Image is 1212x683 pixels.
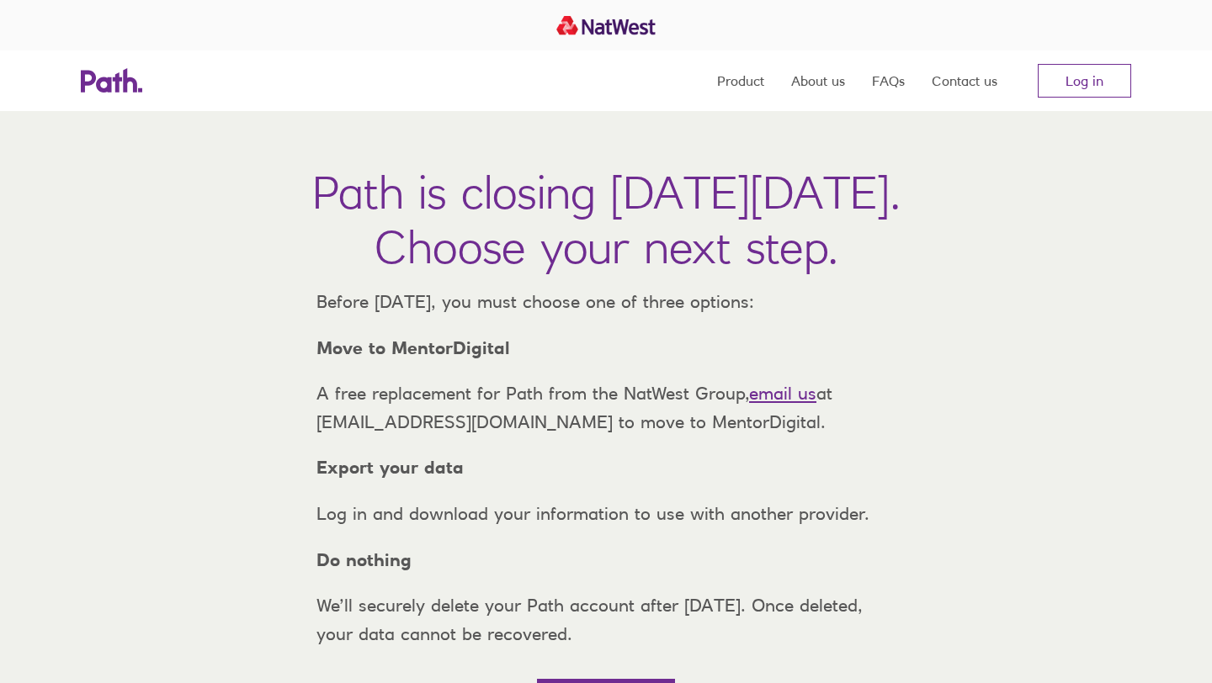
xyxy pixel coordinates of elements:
a: Product [717,50,764,111]
a: About us [791,50,845,111]
p: Before [DATE], you must choose one of three options: [303,288,909,316]
p: We’ll securely delete your Path account after [DATE]. Once deleted, your data cannot be recovered. [303,591,909,648]
a: Contact us [932,50,997,111]
strong: Export your data [316,457,464,478]
p: A free replacement for Path from the NatWest Group, at [EMAIL_ADDRESS][DOMAIN_NAME] to move to Me... [303,379,909,436]
a: FAQs [872,50,905,111]
a: email us [749,383,816,404]
h1: Path is closing [DATE][DATE]. Choose your next step. [312,165,901,274]
a: Log in [1038,64,1131,98]
strong: Move to MentorDigital [316,337,510,358]
strong: Do nothing [316,549,412,570]
p: Log in and download your information to use with another provider. [303,500,909,528]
